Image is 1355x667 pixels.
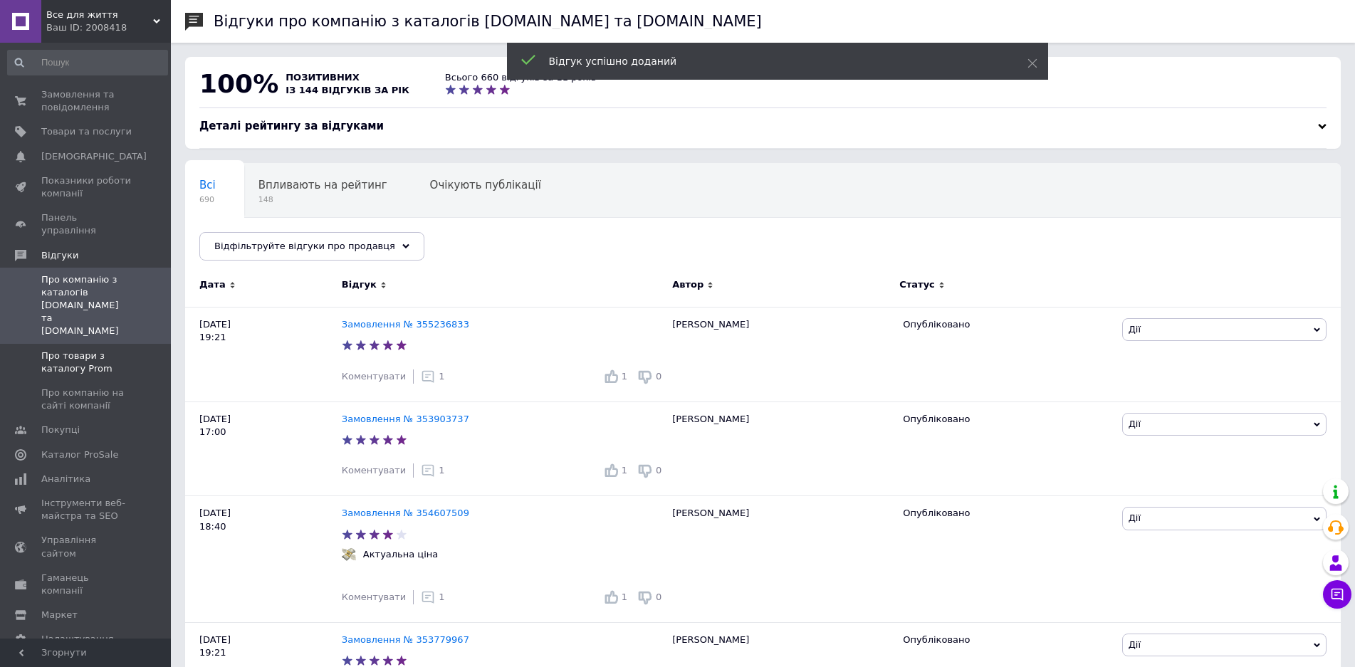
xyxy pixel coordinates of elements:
[342,319,469,330] a: Замовлення № 355236833
[672,278,703,291] span: Автор
[214,241,395,251] span: Відфільтруйте відгуки про продавця
[41,350,132,375] span: Про товари з каталогу Prom
[41,249,78,262] span: Відгуки
[903,318,1111,331] div: Опубліковано
[286,72,360,83] span: позитивних
[41,387,132,412] span: Про компанію на сайті компанії
[7,50,168,75] input: Пошук
[360,548,441,561] div: Актуальна ціна
[549,54,992,68] div: Відгук успішно доданий
[41,572,132,597] span: Гаманець компанії
[342,591,406,604] div: Коментувати
[439,465,444,476] span: 1
[342,634,469,645] a: Замовлення № 353779967
[430,179,541,191] span: Очікують публікації
[656,465,661,476] span: 0
[41,609,78,621] span: Маркет
[656,371,661,382] span: 0
[199,119,1327,134] div: Деталі рейтингу за відгуками
[41,473,90,485] span: Аналітика
[342,592,406,602] span: Коментувати
[41,633,114,646] span: Налаштування
[185,401,342,496] div: [DATE] 17:00
[622,592,627,602] span: 1
[622,465,627,476] span: 1
[214,13,762,30] h1: Відгуки про компанію з каталогів [DOMAIN_NAME] та [DOMAIN_NAME]
[445,71,597,84] div: Всього 660 відгуків за 11 років
[342,278,377,291] span: Відгук
[439,592,444,602] span: 1
[421,590,444,604] div: 1
[903,507,1111,520] div: Опубліковано
[41,88,132,114] span: Замовлення та повідомлення
[1129,639,1141,650] span: Дії
[899,278,935,291] span: Статус
[199,120,384,132] span: Деталі рейтингу за відгуками
[1129,513,1141,523] span: Дії
[185,218,372,272] div: Опубліковані без коментаря
[185,307,342,401] div: [DATE] 19:21
[185,496,342,623] div: [DATE] 18:40
[199,194,216,205] span: 690
[258,194,387,205] span: 148
[342,370,406,383] div: Коментувати
[41,534,132,560] span: Управління сайтом
[41,174,132,200] span: Показники роботи компанії
[622,371,627,382] span: 1
[286,85,409,95] span: із 144 відгуків за рік
[342,547,356,562] img: :money_with_wings:
[656,592,661,602] span: 0
[1323,580,1351,609] button: Чат з покупцем
[199,179,216,191] span: Всі
[41,424,80,436] span: Покупці
[258,179,387,191] span: Впливають на рейтинг
[342,465,406,476] span: Коментувати
[41,448,118,461] span: Каталог ProSale
[342,371,406,382] span: Коментувати
[199,278,226,291] span: Дата
[41,211,132,237] span: Панель управління
[41,497,132,522] span: Інструменти веб-майстра та SEO
[665,496,896,623] div: [PERSON_NAME]
[903,413,1111,426] div: Опубліковано
[342,464,406,477] div: Коментувати
[199,233,344,246] span: Опубліковані без комен...
[903,634,1111,646] div: Опубліковано
[41,125,132,138] span: Товари та послуги
[41,150,147,163] span: [DEMOGRAPHIC_DATA]
[41,273,132,338] span: Про компанію з каталогів [DOMAIN_NAME] та [DOMAIN_NAME]
[439,371,444,382] span: 1
[342,414,469,424] a: Замовлення № 353903737
[46,21,171,34] div: Ваш ID: 2008418
[46,9,153,21] span: Все для життя
[342,508,469,518] a: Замовлення № 354607509
[665,401,896,496] div: [PERSON_NAME]
[665,307,896,401] div: [PERSON_NAME]
[1129,324,1141,335] span: Дії
[1129,419,1141,429] span: Дії
[199,69,278,98] span: 100%
[421,369,444,384] div: 1
[421,463,444,478] div: 1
